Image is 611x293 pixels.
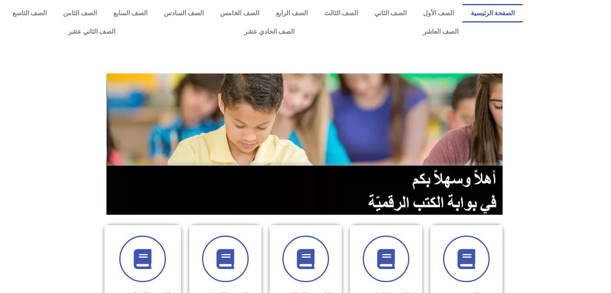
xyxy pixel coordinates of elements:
a: الصف الرابع [268,4,316,22]
a: الصف التاسع [4,4,55,22]
a: الصف الثاني [366,4,415,22]
a: الصف الحادي عشر [180,22,358,41]
a: الصفحة الرئيسية [462,4,523,22]
a: الصف الثالث [316,4,366,22]
a: الصف الثاني عشر [4,22,180,41]
a: الصف الخامس [212,4,268,22]
a: الصف الأول [415,4,462,22]
a: الصف السابع [105,4,155,22]
a: الصف السادس [156,4,212,22]
a: الصف الثامن [55,4,105,22]
a: الصف العاشر [359,22,523,41]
